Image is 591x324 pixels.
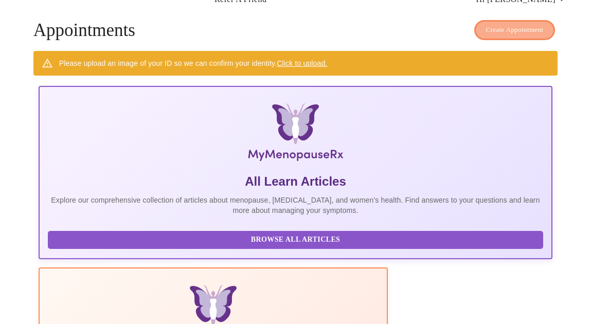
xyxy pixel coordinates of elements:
div: Please upload an image of your ID so we can confirm your identity. [59,54,328,73]
a: Click to upload. [277,59,327,67]
a: Browse All Articles [48,235,546,243]
h4: Appointments [33,20,558,41]
span: Browse All Articles [58,233,533,246]
span: Create Appointment [486,24,544,36]
button: Browse All Articles [48,231,544,249]
p: Explore our comprehensive collection of articles about menopause, [MEDICAL_DATA], and women's hea... [48,195,544,215]
button: Create Appointment [474,20,556,40]
h5: All Learn Articles [48,173,544,190]
img: MyMenopauseRx Logo [125,103,466,165]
